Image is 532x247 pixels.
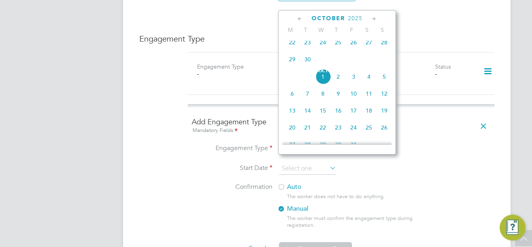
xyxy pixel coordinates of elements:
span: 20 [285,120,300,135]
h3: Engagement Type [139,33,494,44]
span: October [312,15,345,22]
span: 15 [315,103,331,118]
h4: Add Engagement Type [192,117,490,135]
span: 24 [315,35,331,50]
span: 4 [361,69,377,84]
span: 26 [346,35,361,50]
span: T [329,26,344,33]
span: 2 [331,69,346,84]
span: M [283,26,298,33]
div: The worker must confirm the engagement type during registration. [287,215,429,229]
span: 29 [315,137,331,152]
span: 30 [300,52,315,67]
span: 13 [285,103,300,118]
span: 30 [331,137,346,152]
span: 29 [285,52,300,67]
span: 2025 [348,15,362,22]
span: T [298,26,313,33]
label: Start Date [192,164,272,172]
label: Auto [277,183,423,191]
span: 25 [361,120,377,135]
span: 24 [346,120,361,135]
span: 22 [285,35,300,50]
span: 3 [346,69,361,84]
div: Mandatory Fields [192,126,490,135]
span: 9 [331,86,346,101]
label: Engagement Type [192,144,272,153]
span: 7 [300,86,315,101]
span: 28 [300,137,315,152]
span: 5 [377,69,392,84]
span: 27 [285,137,300,152]
label: Manual [277,205,423,213]
span: 14 [300,103,315,118]
div: - [197,70,272,77]
span: 28 [377,35,392,50]
span: 18 [361,103,377,118]
span: 23 [331,120,346,135]
label: Confirmation [192,183,272,191]
span: 16 [331,103,346,118]
span: 17 [346,103,361,118]
span: W [313,26,329,33]
span: 12 [377,86,392,101]
span: 8 [315,86,331,101]
span: S [375,26,390,33]
button: Engage Resource Center [500,215,526,241]
span: 22 [315,120,331,135]
span: 19 [377,103,392,118]
span: 21 [300,120,315,135]
span: 31 [346,137,361,152]
span: 27 [361,35,377,50]
label: Status [435,63,451,70]
span: 1 [315,69,331,84]
span: 23 [300,35,315,50]
span: F [344,26,359,33]
span: 10 [346,86,361,101]
span: 25 [331,35,346,50]
span: 6 [285,86,300,101]
span: S [359,26,375,33]
div: - [435,70,473,77]
span: 26 [377,120,392,135]
span: 11 [361,86,377,101]
div: The worker does not have to do anything. [287,193,429,200]
div: - [360,70,435,77]
span: Oct [315,69,331,73]
label: Engagement Type [197,63,244,70]
input: Select one [279,163,336,175]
